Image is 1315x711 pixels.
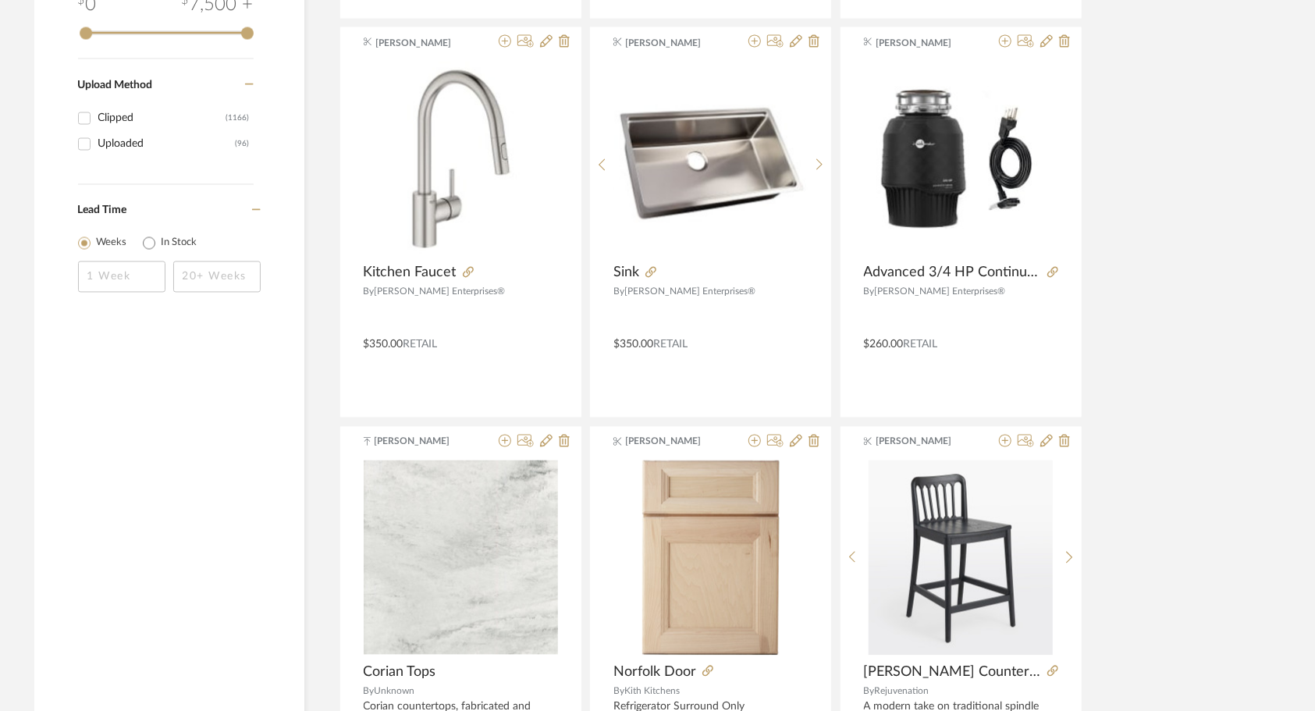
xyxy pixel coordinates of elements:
span: [PERSON_NAME] Enterprises® [875,287,1006,297]
span: Unknown [375,687,415,696]
span: Norfolk Door [613,664,696,681]
span: [PERSON_NAME] Enterprises® [624,287,755,297]
span: [PERSON_NAME] [626,36,724,50]
span: [PERSON_NAME] Enterprises® [375,287,506,297]
span: [PERSON_NAME] [876,435,974,449]
label: Weeks [97,236,127,251]
span: Kith Kitchens [624,687,680,696]
span: Corian Tops [364,664,436,681]
span: Retail [653,340,688,350]
span: By [613,287,624,297]
span: Sink [613,265,639,282]
img: Sink [614,62,808,255]
input: 1 Week [78,261,165,293]
span: By [864,287,875,297]
span: By [364,287,375,297]
label: In Stock [162,236,197,251]
span: $350.00 [613,340,653,350]
span: [PERSON_NAME] [626,435,724,449]
input: 20+ Weeks [173,261,261,293]
img: Norfolk Door [642,460,780,656]
span: [PERSON_NAME] [375,36,474,50]
span: [PERSON_NAME] [876,36,974,50]
span: Upload Method [78,80,153,91]
span: By [864,687,875,696]
span: Retail [904,340,938,350]
span: $350.00 [364,340,403,350]
div: (1166) [226,106,250,131]
span: Lead Time [78,205,127,216]
span: Kitchen Faucet [364,265,457,282]
span: [PERSON_NAME] [375,435,473,449]
div: 0 [614,61,808,256]
span: By [613,687,624,696]
span: Rejuvenation [875,687,929,696]
div: (96) [236,132,250,157]
img: Kitchen Faucet [364,62,558,256]
span: Advanced 3/4 HP Continuous Feed Food Waste Disposal [864,265,1041,282]
div: Clipped [98,106,226,131]
img: Advanced 3/4 HP Continuous Feed Food Waste Disposal [864,62,1058,256]
img: Kimbrell Counter Stool [869,460,1053,656]
div: Uploaded [98,132,236,157]
span: Retail [403,340,438,350]
img: Corian Tops [364,460,558,655]
span: [PERSON_NAME] Counter Stool [864,664,1041,681]
span: $260.00 [864,340,904,350]
span: By [364,687,375,696]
